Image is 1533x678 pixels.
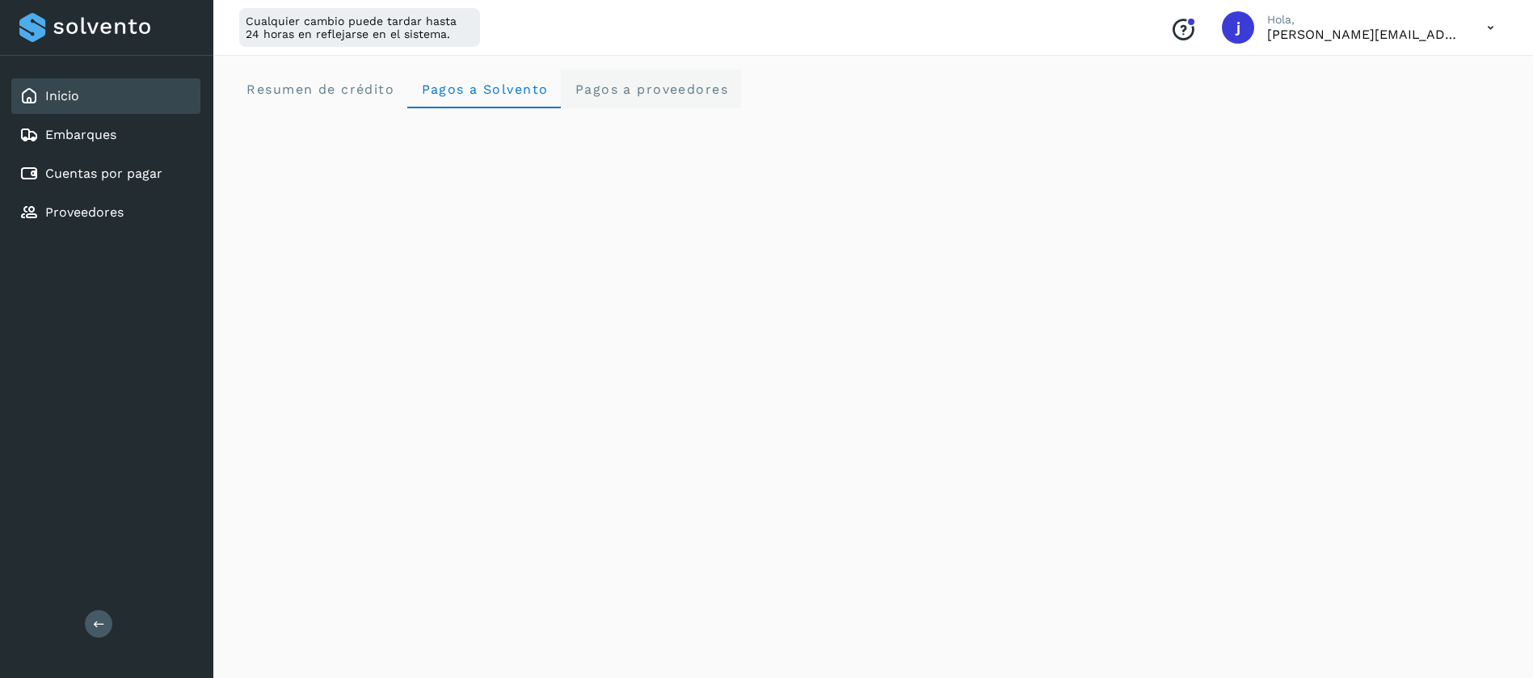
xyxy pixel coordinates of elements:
[239,8,480,47] div: Cualquier cambio puede tardar hasta 24 horas en reflejarse en el sistema.
[11,195,200,230] div: Proveedores
[246,82,394,97] span: Resumen de crédito
[420,82,548,97] span: Pagos a Solvento
[11,117,200,153] div: Embarques
[1267,27,1461,42] p: joseluis@enviopack.com
[11,78,200,114] div: Inicio
[11,156,200,192] div: Cuentas por pagar
[574,82,728,97] span: Pagos a proveedores
[45,204,124,220] a: Proveedores
[45,166,162,181] a: Cuentas por pagar
[1267,13,1461,27] p: Hola,
[45,127,116,142] a: Embarques
[45,88,79,103] a: Inicio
